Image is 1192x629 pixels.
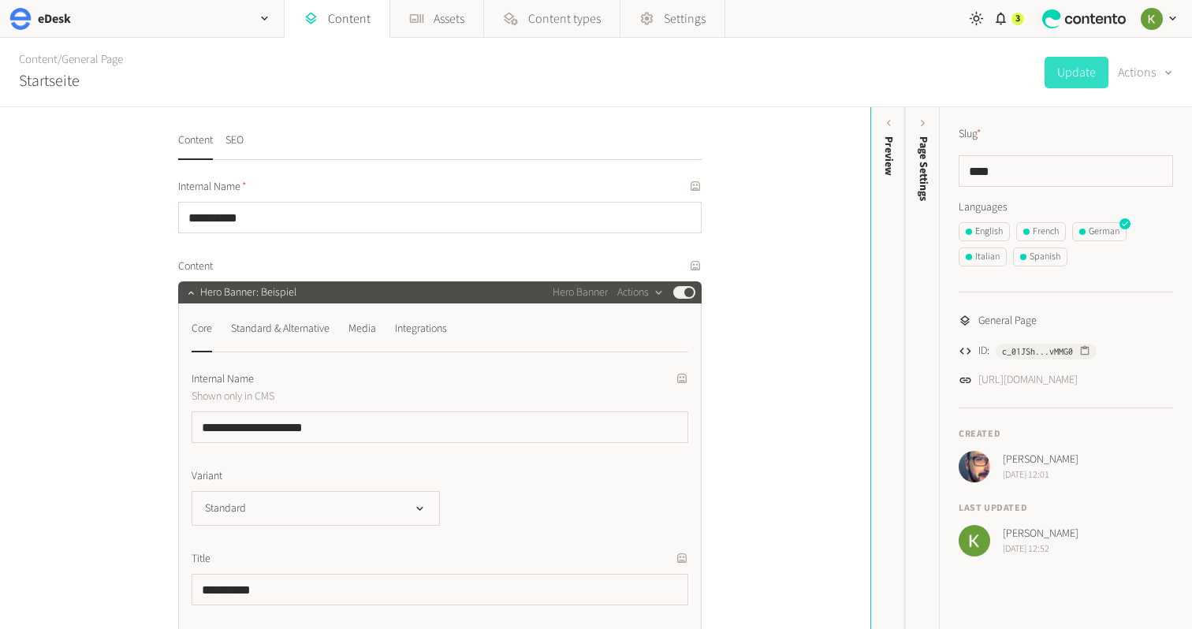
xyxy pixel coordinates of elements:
span: Content types [528,9,601,28]
span: ID: [978,343,989,359]
div: Core [192,316,212,341]
div: English [966,225,1003,239]
button: Actions [617,283,664,302]
p: Shown only in CMS [192,388,550,405]
span: Settings [664,9,706,28]
span: [PERSON_NAME] [1003,526,1078,542]
span: Title [192,551,210,568]
span: Hero Banner: Beispiel [200,285,296,301]
button: Actions [1118,57,1173,88]
span: [PERSON_NAME] [1003,452,1078,468]
img: eDesk [9,8,32,30]
div: French [1023,225,1059,239]
label: Slug [959,126,982,143]
span: Page Settings [915,136,932,201]
span: General Page [978,313,1037,329]
a: [URL][DOMAIN_NAME] [978,372,1078,389]
button: English [959,222,1010,241]
div: German [1079,225,1119,239]
span: 3 [1015,12,1020,26]
span: / [58,51,61,68]
span: [DATE] 12:52 [1003,542,1078,556]
span: [DATE] 12:01 [1003,468,1078,482]
h4: Last updated [959,501,1173,515]
button: Italian [959,248,1007,266]
button: c_01JSh...vMMG0 [996,344,1097,359]
img: Keelin Terry [1141,8,1163,30]
button: SEO [225,132,244,160]
label: Languages [959,199,1173,216]
button: Spanish [1013,248,1067,266]
span: Hero Banner [553,285,608,301]
div: Spanish [1020,250,1060,264]
span: Internal Name [178,179,247,195]
h4: Created [959,427,1173,441]
a: General Page [61,51,123,68]
div: Media [348,316,376,341]
a: Content [19,51,58,68]
div: Italian [966,250,1000,264]
h2: Startseite [19,69,80,93]
div: Preview [881,136,897,176]
button: French [1016,222,1066,241]
div: Standard & Alternative [231,316,330,341]
div: Integrations [395,316,447,341]
span: Variant [192,468,222,485]
h2: eDesk [38,9,71,28]
span: Content [178,259,213,275]
span: c_01JSh...vMMG0 [1002,344,1073,359]
button: Update [1045,57,1108,88]
img: Josh Angell [959,451,990,482]
img: Keelin Terry [959,525,990,556]
button: Content [178,132,213,160]
button: Standard [192,491,440,526]
span: Internal Name [192,371,254,388]
button: German [1072,222,1127,241]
